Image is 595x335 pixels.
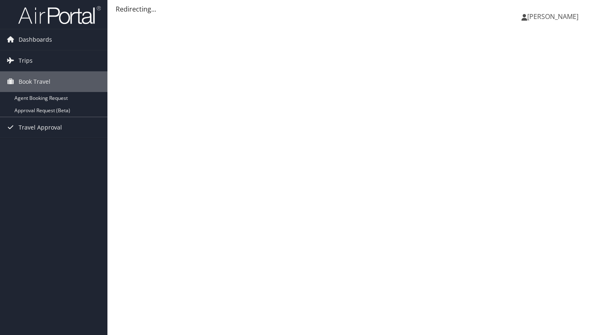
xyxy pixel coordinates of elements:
[18,5,101,25] img: airportal-logo.png
[19,29,52,50] span: Dashboards
[19,71,50,92] span: Book Travel
[116,4,587,14] div: Redirecting...
[19,50,33,71] span: Trips
[527,12,578,21] span: [PERSON_NAME]
[521,4,587,29] a: [PERSON_NAME]
[19,117,62,138] span: Travel Approval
